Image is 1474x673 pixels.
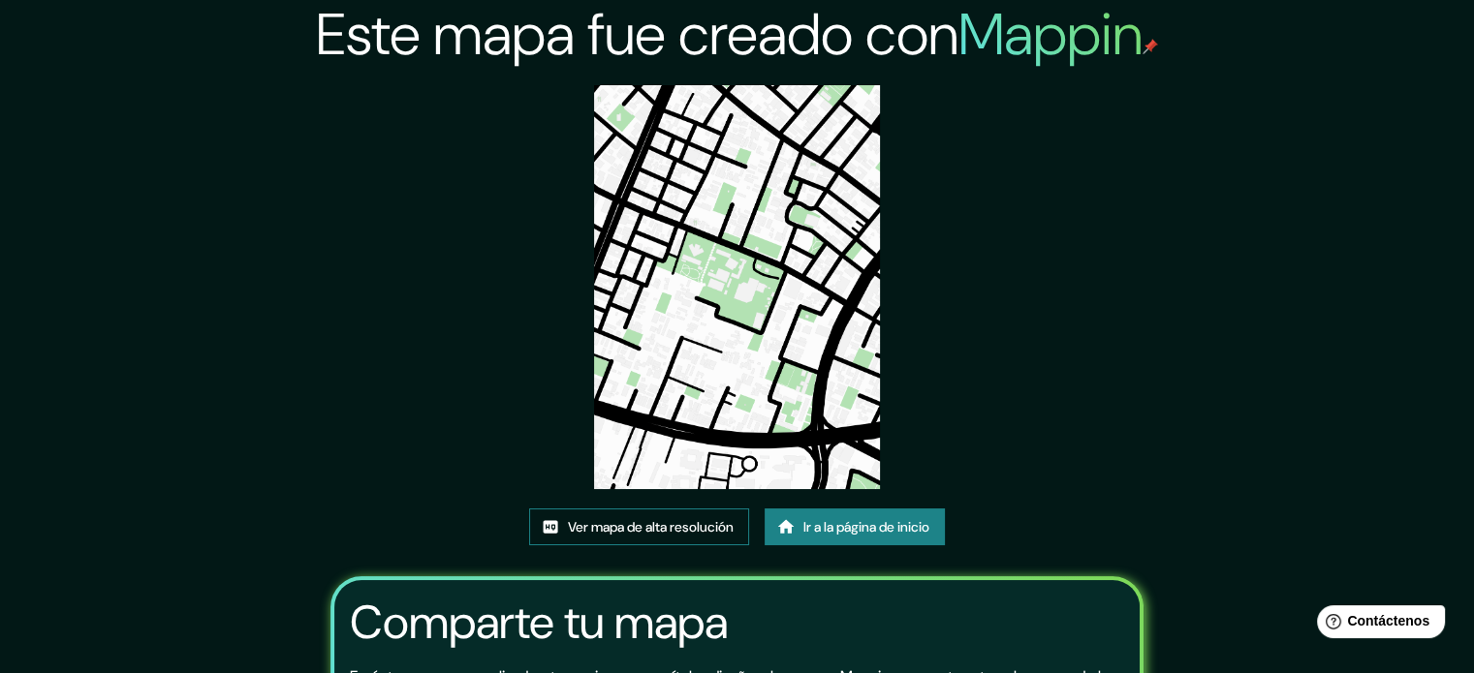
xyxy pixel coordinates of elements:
font: Ir a la página de inicio [803,518,929,535]
a: Ir a la página de inicio [765,508,945,545]
img: created-map [594,85,880,489]
font: Ver mapa de alta resolución [568,518,734,535]
img: pin de mapeo [1143,39,1158,54]
a: Ver mapa de alta resolución [529,508,749,545]
iframe: Lanzador de widgets de ayuda [1302,597,1453,652]
font: Comparte tu mapa [350,592,728,653]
